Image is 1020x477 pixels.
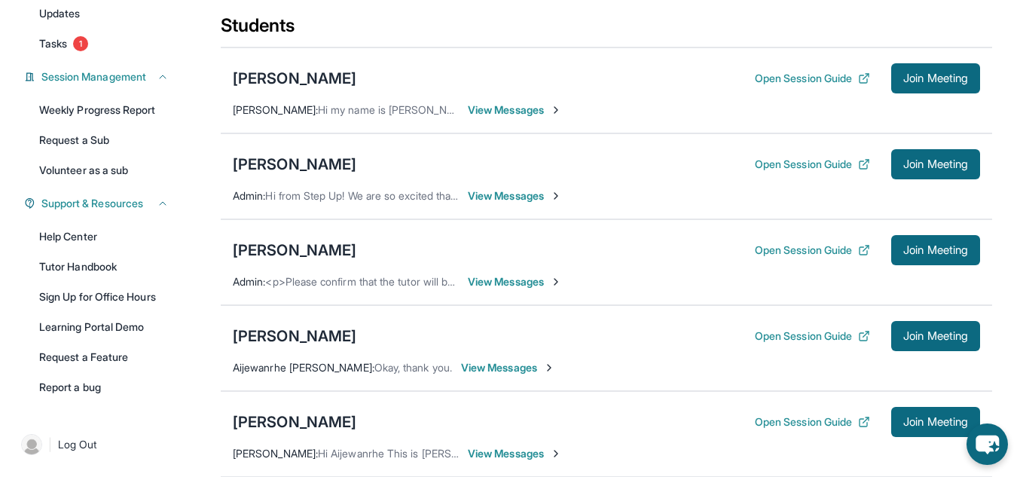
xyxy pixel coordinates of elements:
[41,196,143,211] span: Support & Resources
[233,189,265,202] span: Admin :
[221,14,992,47] div: Students
[30,313,178,341] a: Learning Portal Demo
[30,157,178,184] a: Volunteer as a sub
[30,96,178,124] a: Weekly Progress Report
[903,74,968,83] span: Join Meeting
[755,157,870,172] button: Open Session Guide
[233,447,318,460] span: [PERSON_NAME] :
[318,103,650,116] span: Hi my name is [PERSON_NAME], and I am [PERSON_NAME]'s mother.
[233,240,356,261] div: [PERSON_NAME]
[550,104,562,116] img: Chevron-Right
[30,223,178,250] a: Help Center
[39,36,67,51] span: Tasks
[543,362,555,374] img: Chevron-Right
[30,253,178,280] a: Tutor Handbook
[903,246,968,255] span: Join Meeting
[550,276,562,288] img: Chevron-Right
[468,102,562,118] span: View Messages
[891,235,980,265] button: Join Meeting
[891,407,980,437] button: Join Meeting
[374,361,452,374] span: Okay, thank you.
[35,196,169,211] button: Support & Resources
[233,361,374,374] span: Aijewanrhe [PERSON_NAME] :
[30,374,178,401] a: Report a bug
[41,69,146,84] span: Session Management
[30,283,178,310] a: Sign Up for Office Hours
[967,423,1008,465] button: chat-button
[48,436,52,454] span: |
[891,321,980,351] button: Join Meeting
[233,411,356,433] div: [PERSON_NAME]
[233,275,265,288] span: Admin :
[550,190,562,202] img: Chevron-Right
[233,154,356,175] div: [PERSON_NAME]
[58,437,97,452] span: Log Out
[891,149,980,179] button: Join Meeting
[755,329,870,344] button: Open Session Guide
[30,127,178,154] a: Request a Sub
[35,69,169,84] button: Session Management
[233,326,356,347] div: [PERSON_NAME]
[891,63,980,93] button: Join Meeting
[30,30,178,57] a: Tasks1
[21,434,42,455] img: user-img
[903,160,968,169] span: Join Meeting
[461,360,555,375] span: View Messages
[550,448,562,460] img: Chevron-Right
[903,417,968,427] span: Join Meeting
[903,332,968,341] span: Join Meeting
[15,428,178,461] a: |Log Out
[755,71,870,86] button: Open Session Guide
[73,36,88,51] span: 1
[468,446,562,461] span: View Messages
[265,275,809,288] span: <p>Please confirm that the tutor will be able to attend your first assigned meeting time before j...
[468,188,562,203] span: View Messages
[39,6,81,21] span: Updates
[30,344,178,371] a: Request a Feature
[233,103,318,116] span: [PERSON_NAME] :
[468,274,562,289] span: View Messages
[755,243,870,258] button: Open Session Guide
[755,414,870,430] button: Open Session Guide
[233,68,356,89] div: [PERSON_NAME]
